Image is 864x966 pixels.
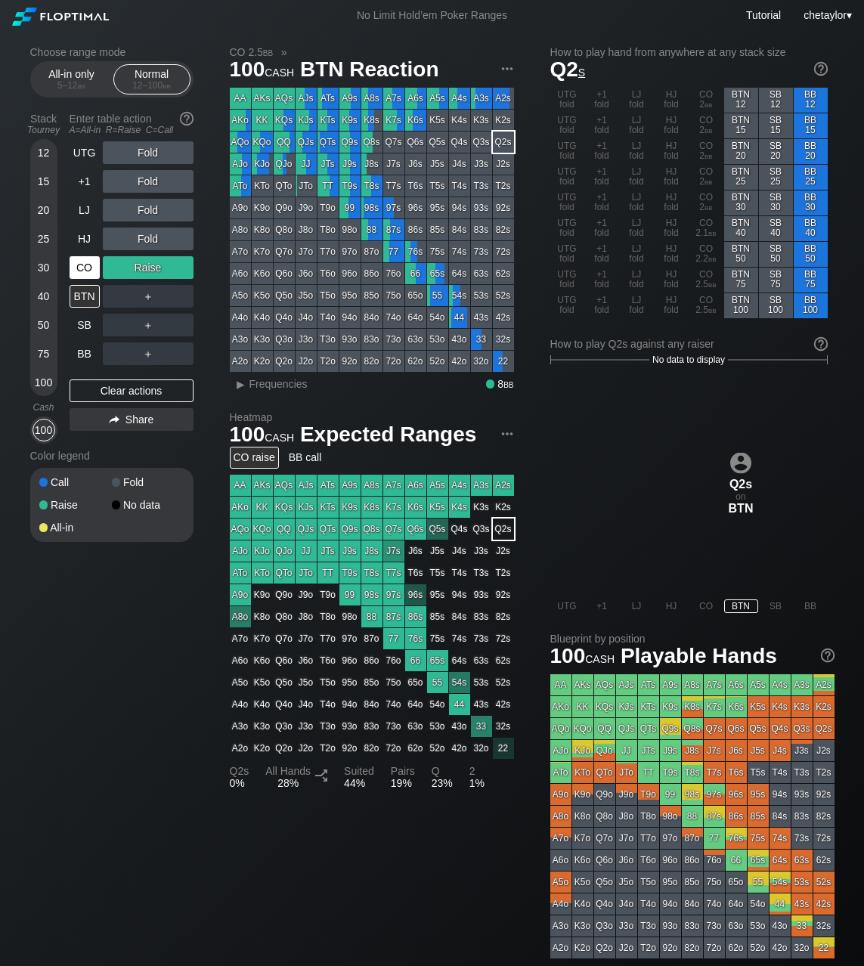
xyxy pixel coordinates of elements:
[405,285,426,306] div: 65o
[12,8,109,26] img: Floptimal logo
[578,63,585,79] span: s
[705,176,713,187] span: bb
[794,242,828,267] div: BB 50
[339,110,361,131] div: K9s
[230,329,251,350] div: A3o
[471,132,492,153] div: Q3s
[163,80,171,91] span: bb
[70,199,100,221] div: LJ
[361,175,382,197] div: T8s
[499,60,516,77] img: ellipsis.fd386fe8.svg
[759,139,793,164] div: SB 20
[339,307,361,328] div: 94o
[33,285,55,308] div: 40
[499,426,516,442] img: ellipsis.fd386fe8.svg
[493,263,514,284] div: 62s
[449,241,470,262] div: 74s
[550,46,828,58] h2: How to play hand from anywhere at any stack size
[112,477,184,488] div: Fold
[794,165,828,190] div: BB 25
[33,228,55,250] div: 25
[655,113,689,138] div: HJ fold
[471,263,492,284] div: 63s
[252,329,273,350] div: K3o
[493,153,514,175] div: J2s
[112,500,184,510] div: No data
[620,190,654,215] div: LJ fold
[800,7,853,23] div: ▾
[689,139,723,164] div: CO 2
[78,80,86,91] span: bb
[274,197,295,218] div: Q9o
[361,153,382,175] div: J8s
[585,190,619,215] div: +1 fold
[339,329,361,350] div: 93o
[730,452,751,473] img: icon-avatar.b40e07d9.svg
[317,88,339,109] div: ATs
[620,216,654,241] div: LJ fold
[383,241,404,262] div: 77
[471,153,492,175] div: J3s
[70,107,194,141] div: Enter table action
[70,125,194,135] div: A=All-in R=Raise C=Call
[33,256,55,279] div: 30
[405,263,426,284] div: 66
[405,175,426,197] div: T6s
[230,153,251,175] div: AJo
[33,419,55,441] div: 100
[689,113,723,138] div: CO 2
[689,216,723,241] div: CO 2.1
[405,88,426,109] div: A6s
[383,263,404,284] div: 76o
[449,263,470,284] div: 64s
[794,216,828,241] div: BB 40
[585,268,619,293] div: +1 fold
[296,88,317,109] div: AJs
[819,647,836,664] img: help.32db89a4.svg
[655,293,689,318] div: HJ fold
[70,141,100,164] div: UTG
[550,268,584,293] div: UTG fold
[759,268,793,293] div: SB 75
[178,110,195,127] img: help.32db89a4.svg
[689,190,723,215] div: CO 2
[30,46,194,58] h2: Choose range mode
[103,141,194,164] div: Fold
[230,110,251,131] div: AKo
[493,329,514,350] div: 32s
[274,285,295,306] div: Q5o
[339,285,361,306] div: 95o
[339,197,361,218] div: 99
[265,63,294,79] span: cash
[33,342,55,365] div: 75
[383,307,404,328] div: 74o
[705,125,713,135] span: bb
[70,256,100,279] div: CO
[689,268,723,293] div: CO 2.5
[620,165,654,190] div: LJ fold
[493,197,514,218] div: 92s
[274,219,295,240] div: Q8o
[427,153,448,175] div: J5s
[274,88,295,109] div: AQs
[804,9,847,21] span: chetaylor
[383,219,404,240] div: 87s
[230,132,251,153] div: AQo
[550,57,586,81] span: Q2
[655,88,689,113] div: HJ fold
[230,175,251,197] div: ATo
[274,132,295,153] div: QQ
[317,197,339,218] div: T9o
[339,88,361,109] div: A9s
[405,132,426,153] div: Q6s
[103,314,194,336] div: ＋
[317,153,339,175] div: JTs
[759,216,793,241] div: SB 40
[252,241,273,262] div: K7o
[689,242,723,267] div: CO 2.2
[493,285,514,306] div: 52s
[103,228,194,250] div: Fold
[449,219,470,240] div: 84s
[230,197,251,218] div: A9o
[39,500,112,510] div: Raise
